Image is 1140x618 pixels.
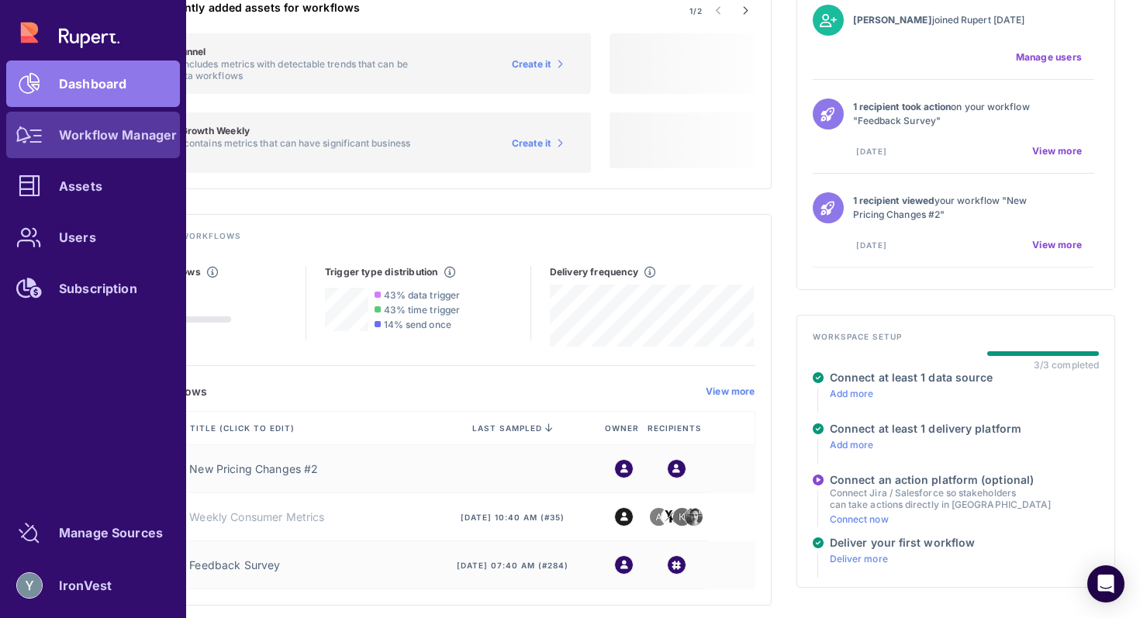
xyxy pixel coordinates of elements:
img: 2489949968146_443a4e8f45581d8607f9_32.png [673,508,691,526]
span: Title (click to edit) [190,423,298,433]
a: Subscription [6,265,180,312]
span: [DATE] 07:40 am (#284) [457,560,568,571]
strong: 1 recipient viewed [853,195,934,206]
div: IronVest [59,581,112,590]
span: 43% time trigger [384,304,460,316]
a: Assets [6,163,180,209]
strong: [PERSON_NAME] [853,14,932,26]
span: View more [1032,145,1082,157]
a: Workflow Manager [6,112,180,158]
strong: 1 recipient took action [853,101,952,112]
span: [DATE] [856,146,887,157]
a: View more [706,385,755,398]
a: Add more [830,388,874,399]
span: 43% data trigger [384,289,460,301]
span: Create it [512,58,551,71]
span: 14% send once [384,319,451,330]
span: Create it [512,137,551,150]
img: account-photo [17,573,42,598]
p: joined Rupert [DATE] [853,13,1037,27]
h4: Connect at least 1 data source [830,371,993,385]
div: Manage Sources [59,528,163,537]
h5: Premium Growth Weekly [136,125,422,137]
a: Deliver more [830,553,888,564]
img: 3251160226229_16617b8f187fef0034e6_32.jpg [662,508,679,526]
a: New Pricing Changes #2 [189,461,318,477]
span: 1/2 [689,5,703,16]
span: View more [1032,239,1082,251]
h5: Desktop Funnel [134,46,423,58]
div: Users [59,233,96,242]
h5: Delivery frequency [550,266,638,278]
p: on your workflow "Feedback Survey" [853,100,1037,128]
a: Manage Sources [6,509,180,556]
img: 6785500243376_e56e450764eff48473d3_32.png [650,508,668,526]
div: Open Intercom Messenger [1087,565,1124,602]
div: 3/3 completed [1034,359,1099,371]
img: 5505959272707_100a0fe93d7a9379650d_32.png [685,508,703,526]
a: Connect now [830,513,889,525]
span: Manage users [1016,51,1082,64]
a: Add more [830,439,874,451]
span: last sampled [472,423,542,433]
div: Workflow Manager [59,130,177,140]
p: Connect Jira / Salesforce so stakeholders can take actions directly in [GEOGRAPHIC_DATA] [830,487,1051,510]
h4: Deliver your first workflow [830,536,975,550]
div: Assets [59,181,102,191]
a: Feedback Survey [189,558,280,573]
div: Subscription [59,284,137,293]
h4: Workspace setup [813,331,1099,351]
p: your workflow "New Pricing Changes #2" [853,194,1037,222]
h4: Connect an action platform (optional) [830,473,1051,487]
span: [DATE] [856,240,887,250]
h4: Connect at least 1 delivery platform [830,422,1021,436]
span: Recipients [648,423,705,433]
a: Weekly Consumer Metrics [189,509,324,525]
h5: Trigger type distribution [325,266,438,278]
p: This asset contains metrics that can have significant business value [136,137,422,161]
h4: Suggested recently added assets for workflows [100,1,591,15]
a: Users [6,214,180,261]
p: This asset includes metrics with detectable trends that can be used for data workflows [134,58,423,81]
span: Owner [605,423,642,433]
h4: Track existing workflows [100,230,755,250]
span: [DATE] 10:40 am (#35) [461,512,565,523]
